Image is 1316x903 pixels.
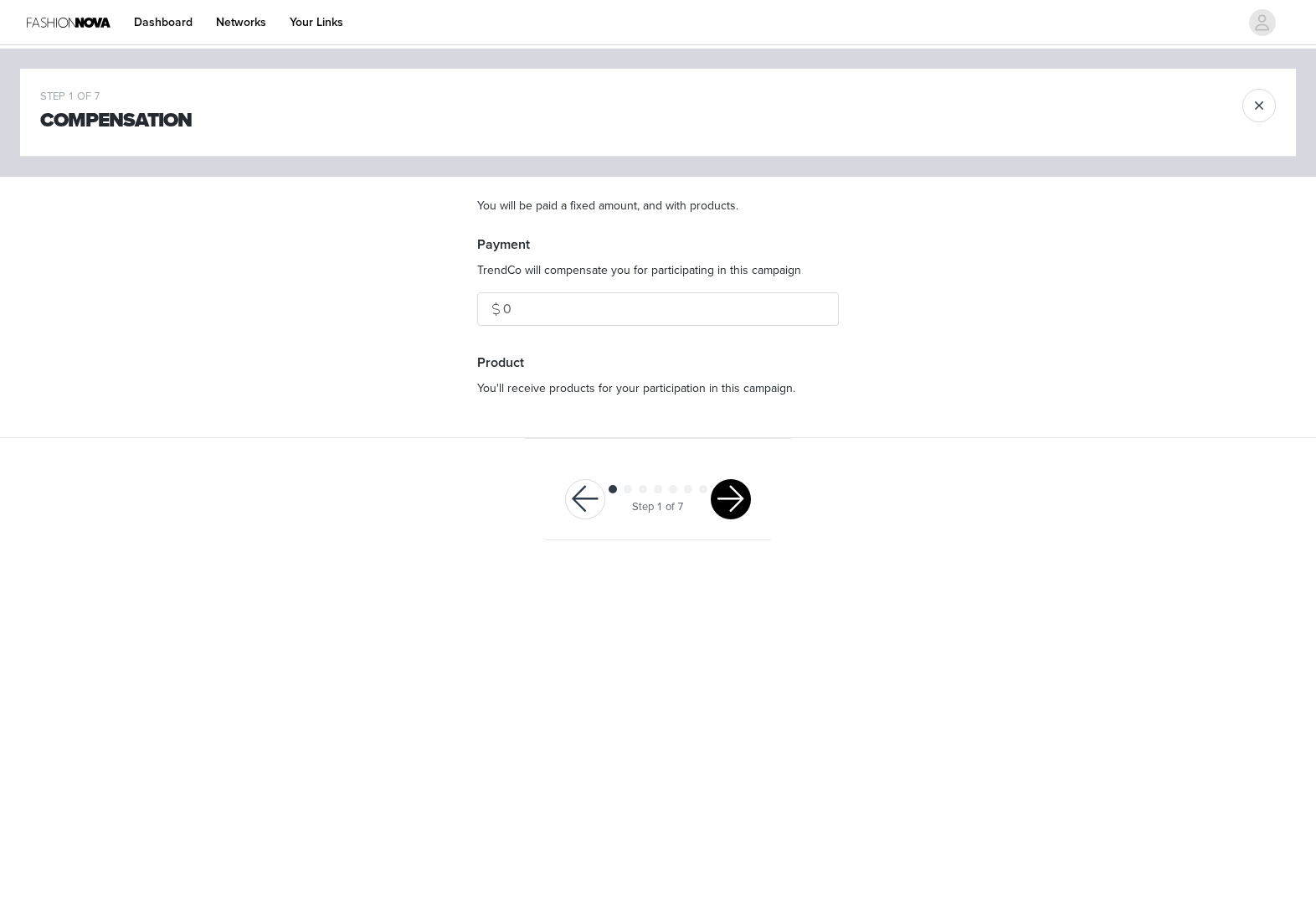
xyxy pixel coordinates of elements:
a: Dashboard [124,3,203,41]
h1: Compensation [40,106,192,136]
p: You will be paid a fixed amount, and with products. [477,197,839,214]
h4: Product [477,353,839,373]
h4: Payment [477,235,839,255]
div: avatar [1254,9,1270,36]
p: You'll receive products for your participation in this campaign. [477,379,839,397]
a: Networks [206,3,276,41]
img: Fashion Nova Logo [27,3,111,41]
div: Step 1 of 7 [632,499,684,516]
a: Your Links [280,3,353,41]
p: TrendCo will compensate you for participating in this campaign [477,261,839,279]
div: STEP 1 OF 7 [40,89,192,106]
